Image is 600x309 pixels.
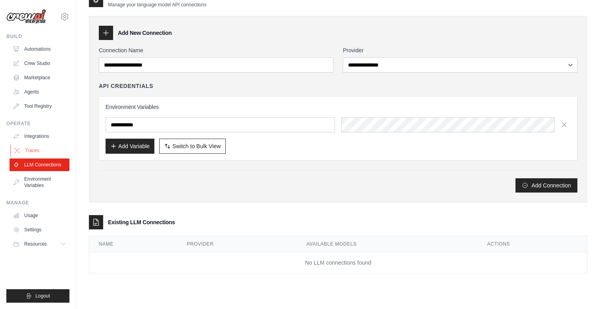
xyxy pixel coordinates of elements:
a: Environment Variables [10,173,69,192]
th: Available Models [297,236,477,252]
button: Add Variable [106,139,154,154]
div: Build [6,33,69,40]
a: Agents [10,86,69,98]
div: Manage [6,200,69,206]
h4: API Credentials [99,82,153,90]
h3: Add New Connection [118,29,172,37]
button: Switch to Bulk View [159,139,226,154]
a: Traces [10,144,70,157]
a: LLM Connections [10,158,69,171]
a: Settings [10,223,69,236]
label: Provider [343,46,577,54]
td: No LLM connections found [89,252,587,273]
th: Actions [478,236,587,252]
span: Switch to Bulk View [172,142,221,150]
a: Usage [10,209,69,222]
a: Tool Registry [10,100,69,113]
th: Name [89,236,177,252]
a: Automations [10,43,69,55]
h3: Existing LLM Connections [108,218,175,226]
p: Manage your language model API connections [108,2,206,8]
label: Connection Name [99,46,333,54]
th: Provider [177,236,297,252]
a: Integrations [10,130,69,143]
span: Resources [24,241,47,247]
a: Crew Studio [10,57,69,70]
div: Operate [6,120,69,127]
span: Logout [35,293,50,299]
button: Add Connection [515,178,577,193]
button: Resources [10,238,69,250]
img: Logo [6,9,46,24]
button: Logout [6,289,69,303]
a: Marketplace [10,71,69,84]
h3: Environment Variables [106,103,571,111]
